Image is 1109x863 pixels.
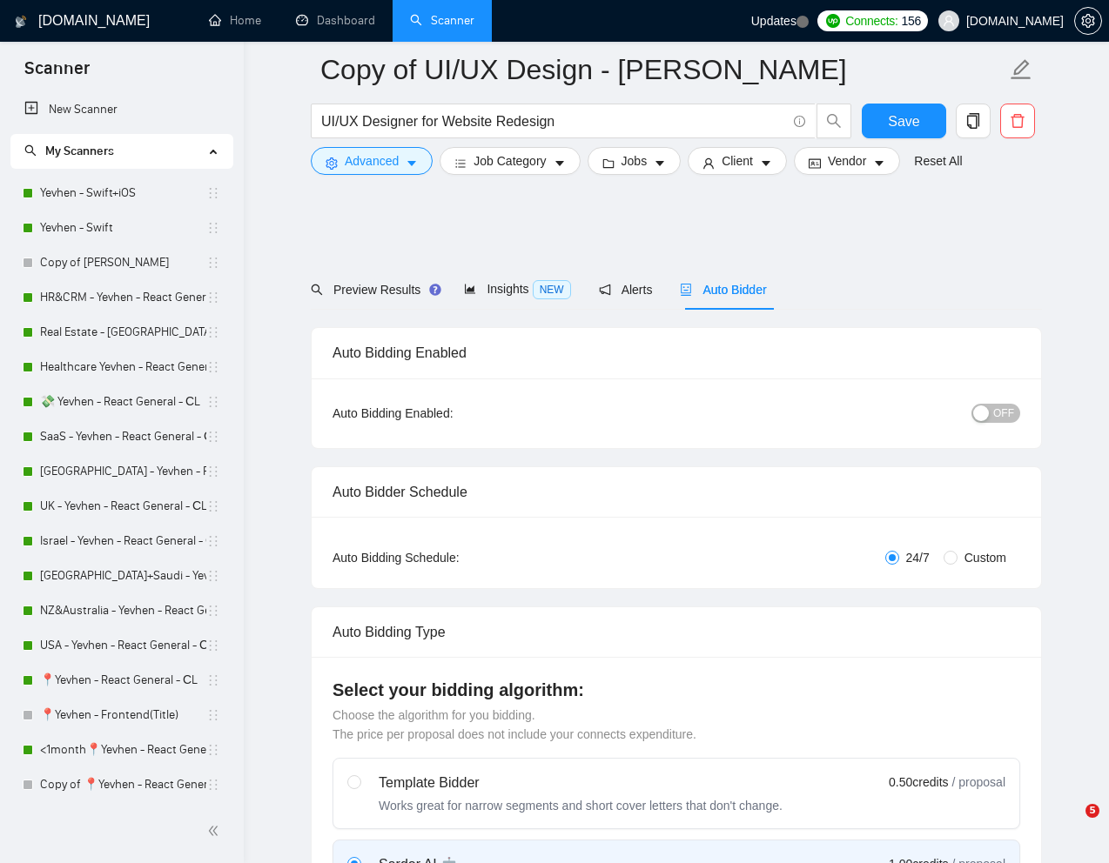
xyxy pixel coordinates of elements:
[45,144,114,158] span: My Scanners
[873,157,885,170] span: caret-down
[40,489,206,524] a: UK - Yevhen - React General - СL
[794,116,805,127] span: info-circle
[206,778,220,792] span: holder
[722,151,753,171] span: Client
[1075,14,1101,28] span: setting
[206,186,220,200] span: holder
[680,283,766,297] span: Auto Bidder
[296,13,375,28] a: dashboardDashboard
[206,430,220,444] span: holder
[817,104,851,138] button: search
[1050,804,1092,846] iframe: Intercom live chat
[10,698,232,733] li: 📍Yevhen - Frontend(Title)
[474,151,546,171] span: Job Category
[654,157,666,170] span: caret-down
[320,48,1006,91] input: Scanner name...
[1074,7,1102,35] button: setting
[10,559,232,593] li: UAE+Saudi - Yevhen - React General - СL
[10,176,232,211] li: Yevhen - Swift+iOS
[10,280,232,315] li: HR&CRM - Yevhen - React General - СL
[24,92,218,127] a: New Scanner
[206,360,220,374] span: holder
[952,773,1005,791] span: / proposal
[956,104,991,138] button: copy
[817,113,850,129] span: search
[207,822,225,840] span: double-left
[206,256,220,270] span: holder
[845,11,897,30] span: Connects:
[10,245,232,280] li: Copy of Yevhen - Swift
[206,743,220,757] span: holder
[40,524,206,559] a: Israel - Yevhen - React General - СL
[206,673,220,687] span: holder
[333,328,1020,378] div: Auto Bidding Enabled
[206,325,220,339] span: holder
[40,385,206,419] a: 💸 Yevhen - React General - СL
[680,284,692,296] span: robot
[40,559,206,593] a: [GEOGRAPHIC_DATA]+Saudi - Yevhen - React General - СL
[206,465,220,478] span: holder
[809,157,821,170] span: idcard
[899,548,937,567] span: 24/7
[333,548,561,567] div: Auto Bidding Schedule:
[40,315,206,350] a: Real Estate - [GEOGRAPHIC_DATA] - React General - СL
[40,628,206,663] a: USA - Yevhen - React General - СL
[10,419,232,454] li: SaaS - Yevhen - React General - СL
[206,395,220,409] span: holder
[688,147,787,175] button: userClientcaret-down
[862,104,946,138] button: Save
[993,404,1014,423] span: OFF
[40,176,206,211] a: Yevhen - Swift+iOS
[10,489,232,524] li: UK - Yevhen - React General - СL
[345,151,399,171] span: Advanced
[40,698,206,733] a: 📍Yevhen - Frontend(Title)
[24,144,37,157] span: search
[533,280,571,299] span: NEW
[333,467,1020,517] div: Auto Bidder Schedule
[440,147,580,175] button: barsJob Categorycaret-down
[406,157,418,170] span: caret-down
[1010,58,1032,81] span: edit
[588,147,682,175] button: folderJobscaret-down
[206,221,220,235] span: holder
[889,773,948,792] span: 0.50 credits
[15,8,27,36] img: logo
[333,708,696,741] span: Choose the algorithm for you bidding. The price per proposal does not include your connects expen...
[40,419,206,454] a: SaaS - Yevhen - React General - СL
[958,548,1013,567] span: Custom
[1001,113,1034,129] span: delete
[206,291,220,304] span: holder
[794,147,900,175] button: idcardVendorcaret-down
[760,157,772,170] span: caret-down
[326,157,338,170] span: setting
[40,767,206,802] a: Copy of 📍Yevhen - React General - СL
[40,211,206,245] a: Yevhen - Swift
[10,524,232,559] li: Israel - Yevhen - React General - СL
[321,110,786,132] input: Search Freelance Jobs...
[410,13,474,28] a: searchScanner
[333,607,1020,657] div: Auto Bidding Type
[10,593,232,628] li: NZ&Australia - Yevhen - React General - СL
[599,284,611,296] span: notification
[206,534,220,548] span: holder
[206,604,220,618] span: holder
[902,11,921,30] span: 156
[10,315,232,350] li: Real Estate - Yevhen - React General - СL
[826,14,840,28] img: upwork-logo.png
[427,282,443,298] div: Tooltip anchor
[206,639,220,652] span: holder
[888,110,919,132] span: Save
[311,284,323,296] span: search
[209,13,261,28] a: homeHome
[702,157,715,170] span: user
[40,245,206,280] a: Copy of [PERSON_NAME]
[602,157,615,170] span: folder
[1085,804,1099,818] span: 5
[206,569,220,583] span: holder
[10,92,232,127] li: New Scanner
[454,157,467,170] span: bars
[751,14,796,28] span: Updates
[10,350,232,385] li: Healthcare Yevhen - React General - СL
[40,454,206,489] a: [GEOGRAPHIC_DATA] - Yevhen - React General - СL
[10,454,232,489] li: Switzerland - Yevhen - React General - СL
